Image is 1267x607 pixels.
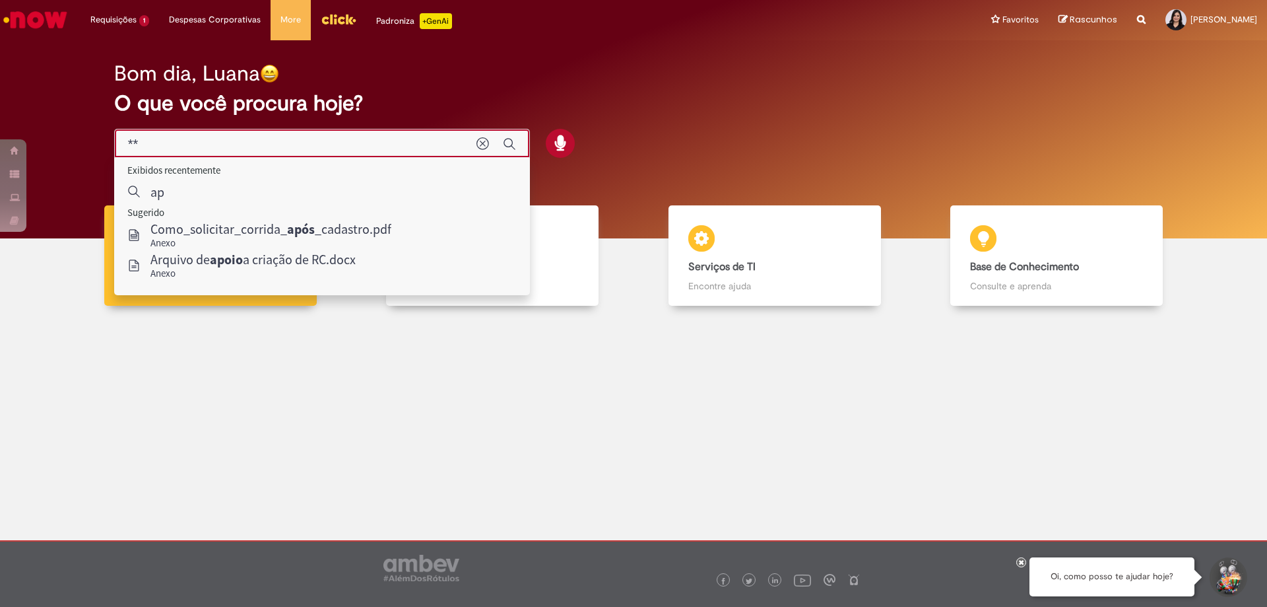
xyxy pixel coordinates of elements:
[1058,14,1117,26] a: Rascunhos
[746,578,752,585] img: logo_footer_twitter.png
[794,571,811,589] img: logo_footer_youtube.png
[824,574,835,586] img: logo_footer_workplace.png
[688,279,861,293] p: Encontre ajuda
[114,62,260,85] h2: Bom dia, Luana
[420,13,452,29] p: +GenAi
[1,7,69,33] img: ServiceNow
[720,578,727,585] img: logo_footer_facebook.png
[383,555,459,581] img: logo_footer_ambev_rotulo_gray.png
[848,574,860,586] img: logo_footer_naosei.png
[1190,14,1257,25] span: [PERSON_NAME]
[69,205,352,306] a: Tirar dúvidas Tirar dúvidas com Lupi Assist e Gen Ai
[260,64,279,83] img: happy-face.png
[688,260,756,273] b: Serviços de TI
[1002,13,1039,26] span: Favoritos
[970,260,1079,273] b: Base de Conhecimento
[633,205,916,306] a: Serviços de TI Encontre ajuda
[772,577,779,585] img: logo_footer_linkedin.png
[916,205,1198,306] a: Base de Conhecimento Consulte e aprenda
[970,279,1143,293] p: Consulte e aprenda
[280,13,301,26] span: More
[1070,13,1117,26] span: Rascunhos
[169,13,261,26] span: Despesas Corporativas
[139,15,149,26] span: 1
[114,92,1153,115] h2: O que você procura hoje?
[1029,557,1194,596] div: Oi, como posso te ajudar hoje?
[376,13,452,29] div: Padroniza
[321,9,356,29] img: click_logo_yellow_360x200.png
[1208,557,1247,597] button: Iniciar Conversa de Suporte
[90,13,137,26] span: Requisições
